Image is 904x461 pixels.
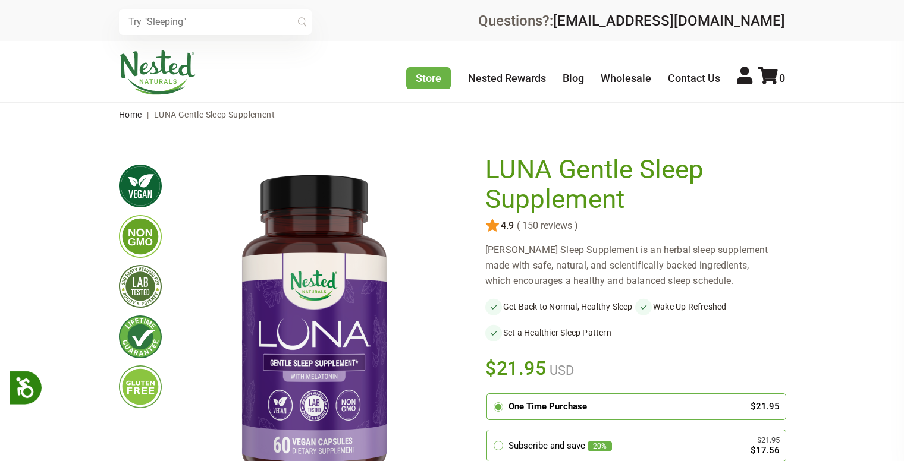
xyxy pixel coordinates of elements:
li: Wake Up Refreshed [635,298,785,315]
a: Contact Us [668,72,720,84]
img: thirdpartytested [119,265,162,308]
a: Home [119,110,142,119]
span: | [144,110,152,119]
div: [PERSON_NAME] Sleep Supplement is an herbal sleep supplement made with safe, natural, and scienti... [485,242,785,289]
img: Nested Naturals [119,50,196,95]
nav: breadcrumbs [119,103,785,127]
a: Store [406,67,451,89]
img: gmofree [119,215,162,258]
a: Nested Rewards [468,72,546,84]
li: Get Back to Normal, Healthy Sleep [485,298,635,315]
a: [EMAIL_ADDRESS][DOMAIN_NAME] [553,12,785,29]
li: Set a Healthier Sleep Pattern [485,324,635,341]
span: ( 150 reviews ) [514,220,578,231]
h1: LUNA Gentle Sleep Supplement [485,155,779,214]
span: 4.9 [500,220,514,231]
a: Wholesale [601,72,651,84]
div: Questions?: [478,14,785,28]
img: lifetimeguarantee [119,315,162,358]
span: 0 [779,72,785,84]
img: star.svg [485,219,500,233]
a: 0 [758,72,785,84]
img: vegan [119,165,162,207]
span: $21.95 [485,355,547,381]
a: Blog [563,72,584,84]
span: LUNA Gentle Sleep Supplement [154,110,275,119]
span: USD [547,363,574,378]
img: glutenfree [119,365,162,408]
input: Try "Sleeping" [119,9,312,35]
